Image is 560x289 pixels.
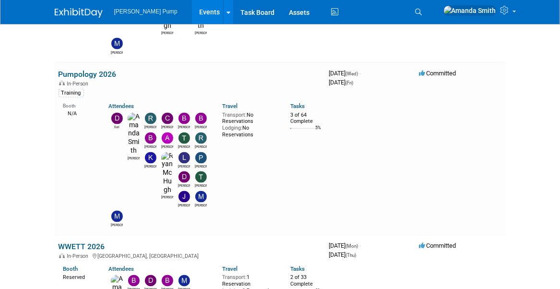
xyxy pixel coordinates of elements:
a: Booth [63,266,78,273]
div: Tony Lewis [178,144,190,150]
div: Jake Sowders [178,203,190,208]
span: - [360,242,361,250]
span: Committed [419,70,456,77]
a: Tasks [290,266,305,273]
div: Reserved [63,273,95,281]
div: Teri Beth Perkins [195,183,207,189]
img: David Perry [179,171,190,183]
img: Martin Strong [195,191,207,203]
img: Ryan McHugh [161,152,173,195]
div: Mike Walters [111,49,123,55]
div: Booth [63,100,95,109]
span: - [360,70,361,77]
span: Committed [419,242,456,250]
div: Brian Peek [195,124,207,130]
img: Jake Sowders [179,191,190,203]
div: Bobby Zitzka [178,124,190,130]
img: Brian Lee [162,275,173,287]
div: David Perry [178,183,190,189]
span: In-Person [67,81,92,87]
img: Mike Walters [111,38,123,49]
div: Ryan McHugh [161,194,173,200]
div: 3 of 64 Complete [290,112,322,125]
img: Robert Lega [145,113,156,124]
span: Transport: [222,275,247,281]
img: Brian Lee [145,132,156,144]
div: N/A [63,110,95,118]
img: Amanda Smith [128,113,140,156]
span: (Mon) [346,244,358,249]
img: Teri Beth Perkins [195,171,207,183]
a: Attendees [108,266,134,273]
img: Brian Peek [195,113,207,124]
img: Martin Strong [179,275,190,287]
div: Allan Curry [161,144,173,150]
img: Allan Curry [162,132,173,144]
a: Travel [222,266,238,273]
img: Patrick Champagne [195,152,207,164]
a: WWETT 2026 [59,242,105,252]
img: Bobby Zitzka [179,113,190,124]
img: ExhibitDay [55,8,103,18]
img: Tony Lewis [179,132,190,144]
a: Attendees [108,103,134,110]
span: (Wed) [346,71,358,76]
div: No Reservations No Reservations [222,110,276,139]
span: [PERSON_NAME] Pump [114,8,178,15]
span: [DATE] [329,70,361,77]
div: [GEOGRAPHIC_DATA], [GEOGRAPHIC_DATA] [59,252,322,260]
img: David Perry [145,275,156,287]
img: In-Person Event [59,81,65,85]
img: In-Person Event [59,253,65,258]
span: [DATE] [329,252,357,259]
span: In-Person [67,253,92,260]
div: Patrick Champagne [195,164,207,169]
td: 5% [315,126,321,139]
img: Lee Feeser [179,152,190,164]
div: Del Ritz [111,124,123,130]
img: Kim M [145,152,156,164]
div: Lee Feeser [178,164,190,169]
img: Mike Walters [111,211,123,222]
div: Ryan McHugh [161,30,173,36]
span: [DATE] [329,242,361,250]
div: Amanda Smith [195,30,207,36]
a: Pumpology 2026 [59,70,117,79]
div: Richard Pendley [195,144,207,150]
a: Tasks [290,103,305,110]
div: 2 of 33 Complete [290,275,322,288]
span: Lodging: [222,125,242,132]
img: Bobby Zitzka [128,275,140,287]
div: Robert Lega [144,124,156,130]
div: Christopher Thompson [161,124,173,130]
a: Travel [222,103,238,110]
img: Amanda Smith [443,5,497,16]
div: Brian Lee [144,144,156,150]
img: Richard Pendley [195,132,207,144]
span: Transport: [222,112,247,119]
img: Christopher Thompson [162,113,173,124]
div: Martin Strong [195,203,207,208]
div: Training [59,89,84,97]
div: Mike Walters [111,222,123,228]
div: Kim M [144,164,156,169]
span: (Thu) [346,253,357,258]
div: Amanda Smith [128,156,140,161]
span: (Fri) [346,80,354,85]
img: Del Ritz [111,113,123,124]
span: [DATE] [329,79,354,86]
